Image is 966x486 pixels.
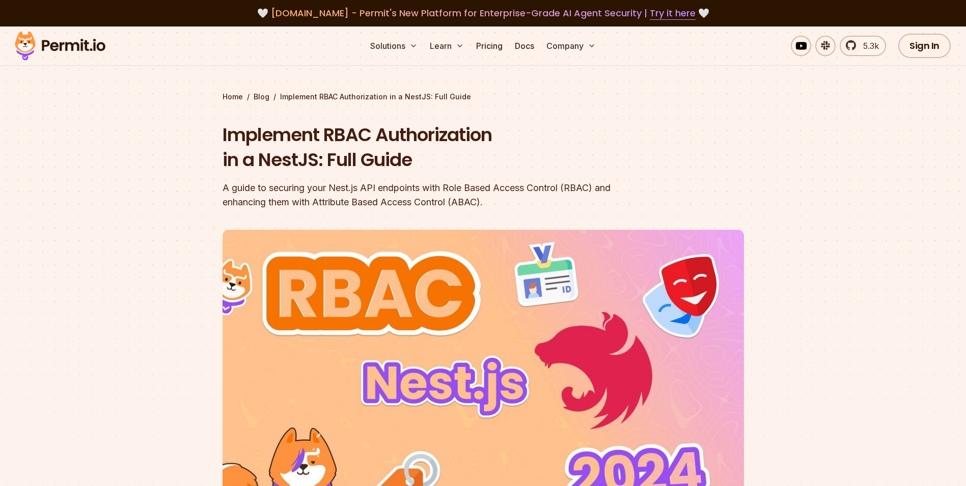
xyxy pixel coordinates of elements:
button: Company [542,36,600,56]
a: Home [223,92,243,102]
a: Sign In [898,34,951,58]
a: Blog [254,92,269,102]
a: Try it here [650,7,696,20]
button: Solutions [366,36,422,56]
div: A guide to securing your Nest.js API endpoints with Role Based Access Control (RBAC) and enhancin... [223,181,614,209]
span: [DOMAIN_NAME] - Permit's New Platform for Enterprise-Grade AI Agent Security | [271,7,696,19]
a: Docs [511,36,538,56]
h1: Implement RBAC Authorization in a NestJS: Full Guide [223,122,614,173]
div: 🤍 🤍 [24,6,942,20]
button: Learn [426,36,468,56]
a: 5.3k [840,36,886,56]
div: / / [223,92,744,102]
span: 5.3k [857,40,879,52]
a: Pricing [472,36,507,56]
img: Permit logo [10,29,110,63]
